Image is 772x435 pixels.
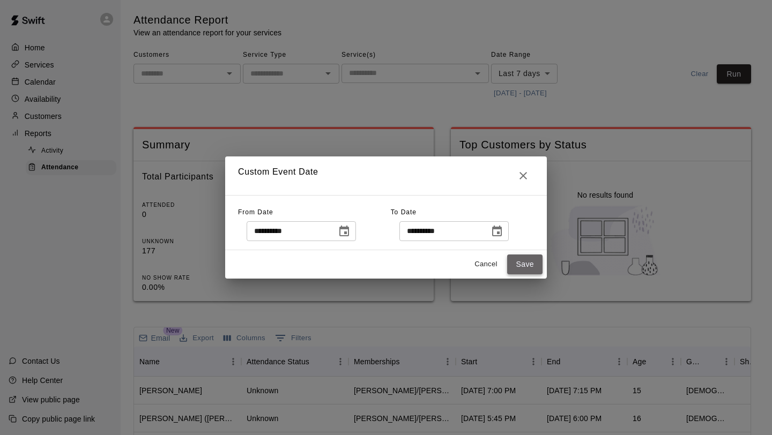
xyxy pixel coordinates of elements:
[469,256,503,273] button: Cancel
[391,208,417,216] span: To Date
[513,165,534,186] button: Close
[333,221,355,242] button: Choose date, selected date is Sep 15, 2025
[486,221,508,242] button: Choose date, selected date is Sep 15, 2025
[507,254,543,274] button: Save
[225,156,547,195] h2: Custom Event Date
[238,208,273,216] span: From Date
